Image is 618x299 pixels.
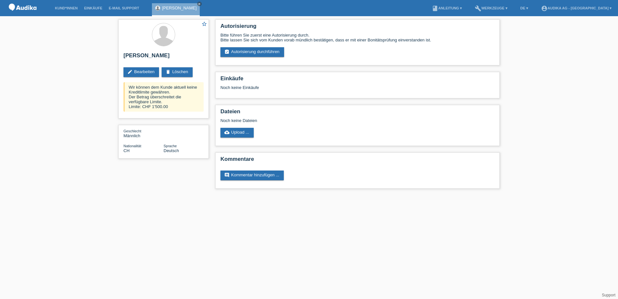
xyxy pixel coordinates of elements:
i: account_circle [541,5,548,12]
a: close [197,2,202,6]
a: POS — MF Group [6,13,39,17]
h2: [PERSON_NAME] [123,52,204,62]
h2: Autorisierung [220,23,495,33]
a: star_border [201,21,207,28]
i: edit [127,69,133,74]
span: Sprache [164,144,177,148]
a: deleteLöschen [162,67,193,77]
a: assignment_turned_inAutorisierung durchführen [220,47,284,57]
a: account_circleAudika AG - [GEOGRAPHIC_DATA] ▾ [538,6,615,10]
a: editBearbeiten [123,67,159,77]
a: buildWerkzeuge ▾ [472,6,511,10]
a: Einkäufe [81,6,105,10]
i: comment [224,172,229,178]
div: Noch keine Einkäufe [220,85,495,95]
span: Nationalität [123,144,141,148]
a: bookAnleitung ▾ [429,6,465,10]
div: Männlich [123,128,164,138]
a: [PERSON_NAME] [162,6,197,10]
h2: Kommentare [220,156,495,166]
a: DE ▾ [517,6,531,10]
h2: Dateien [220,108,495,118]
a: Kund*innen [52,6,81,10]
div: Noch keine Dateien [220,118,418,123]
i: assignment_turned_in [224,49,229,54]
i: cloud_upload [224,130,229,135]
a: E-Mail Support [106,6,143,10]
span: Schweiz [123,148,130,153]
i: close [198,2,201,6]
a: commentKommentar hinzufügen ... [220,171,284,180]
span: Deutsch [164,148,179,153]
h2: Einkäufe [220,75,495,85]
a: Support [602,293,615,297]
i: star_border [201,21,207,27]
div: Wir können dem Kunde aktuell keine Kreditlimite gewähren. Der Betrag überschreitet die verfügbare... [123,82,204,112]
div: Bitte führen Sie zuerst eine Autorisierung durch. Bitte lassen Sie sich vom Kunden vorab mündlich... [220,33,495,42]
a: cloud_uploadUpload ... [220,128,254,138]
i: build [475,5,481,12]
i: book [432,5,438,12]
i: delete [165,69,171,74]
span: Geschlecht [123,129,141,133]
